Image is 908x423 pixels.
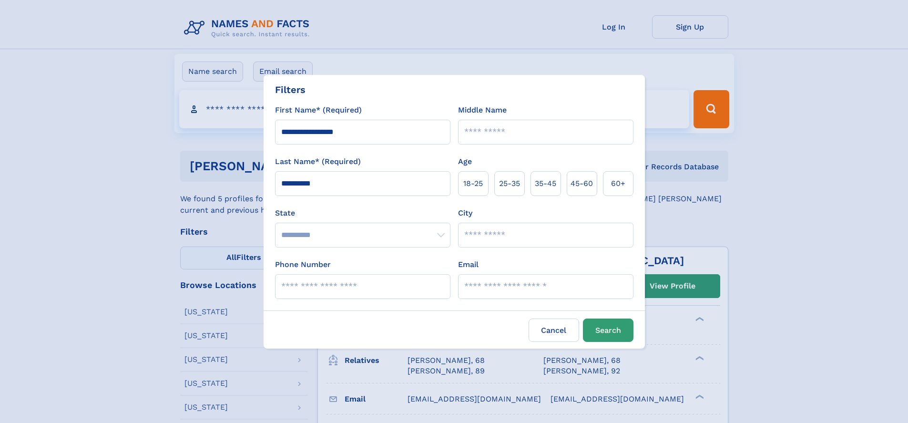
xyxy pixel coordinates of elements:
[529,319,579,342] label: Cancel
[275,156,361,167] label: Last Name* (Required)
[571,178,593,189] span: 45‑60
[458,207,472,219] label: City
[611,178,625,189] span: 60+
[458,259,479,270] label: Email
[499,178,520,189] span: 25‑35
[583,319,633,342] button: Search
[275,104,362,116] label: First Name* (Required)
[463,178,483,189] span: 18‑25
[275,83,306,97] div: Filters
[535,178,556,189] span: 35‑45
[275,207,450,219] label: State
[275,259,331,270] label: Phone Number
[458,156,472,167] label: Age
[458,104,507,116] label: Middle Name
